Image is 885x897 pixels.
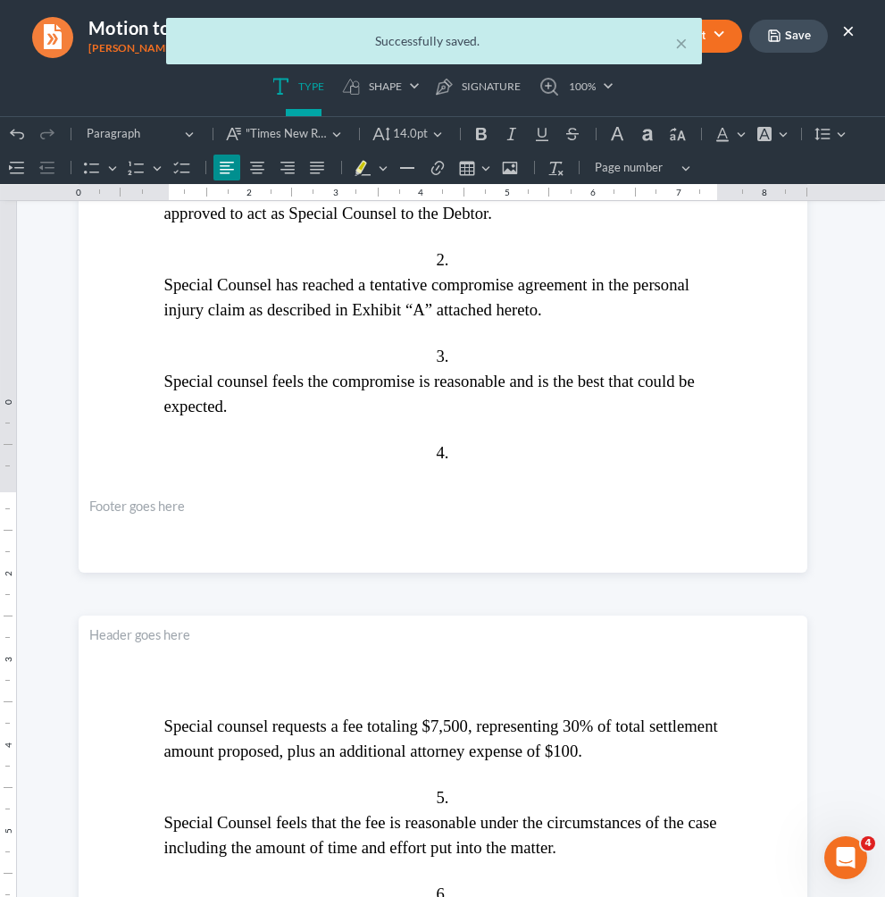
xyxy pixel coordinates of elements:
[164,159,690,203] span: Special Counsel has reached a tentative compromise agreement in the personal injury claim as desc...
[393,9,428,27] span: 14.0pt
[88,15,425,40] h4: Motion to Approve Settlement-IN PERSON.docx
[79,371,807,457] footer: Rich Text Editor, page-2-footer
[569,81,596,92] span: 100%
[76,71,81,81] div: 0
[675,32,688,54] button: ×
[427,57,530,116] a: Signature
[530,57,614,116] a: 100%
[246,9,327,27] span: "Times New Roman",serif
[437,672,449,691] span: 5.
[418,71,423,81] div: 4
[164,256,695,299] span: Special counsel feels the compromise is reasonable and is the best that could be expected.
[180,32,688,50] div: Successfully saved.
[861,836,875,851] span: 4
[595,43,676,61] span: Page number
[587,38,698,65] button: Page number
[437,231,449,249] span: 3.
[676,71,681,81] div: 7
[367,4,449,31] button: 14.0pt
[3,541,13,546] div: 3
[246,71,252,81] div: 2
[79,499,807,585] header: Rich Text Editor, page-3-header
[3,626,13,632] div: 4
[164,600,718,644] span: Special counsel requests a fee totaling $7,500, representing 30% of total settlement amount propo...
[264,57,333,116] a: Type
[437,134,449,153] span: 2.
[437,327,449,346] span: 4.
[333,71,338,81] div: 3
[3,455,13,460] div: 2
[333,57,420,116] a: Shape
[79,4,202,31] button: Paragraph
[824,836,867,879] iframe: Intercom live chat
[369,81,402,92] span: Shape
[505,71,510,81] div: 5
[3,712,13,717] div: 5
[87,9,180,27] span: Paragraph
[164,697,717,741] span: Special Counsel feels that the fee is reasonable under the circumstances of the case including th...
[590,71,596,81] div: 6
[762,71,767,81] div: 8
[220,4,348,31] button: "Times New Roman",serif
[437,768,449,787] span: 6.
[3,283,13,289] div: 0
